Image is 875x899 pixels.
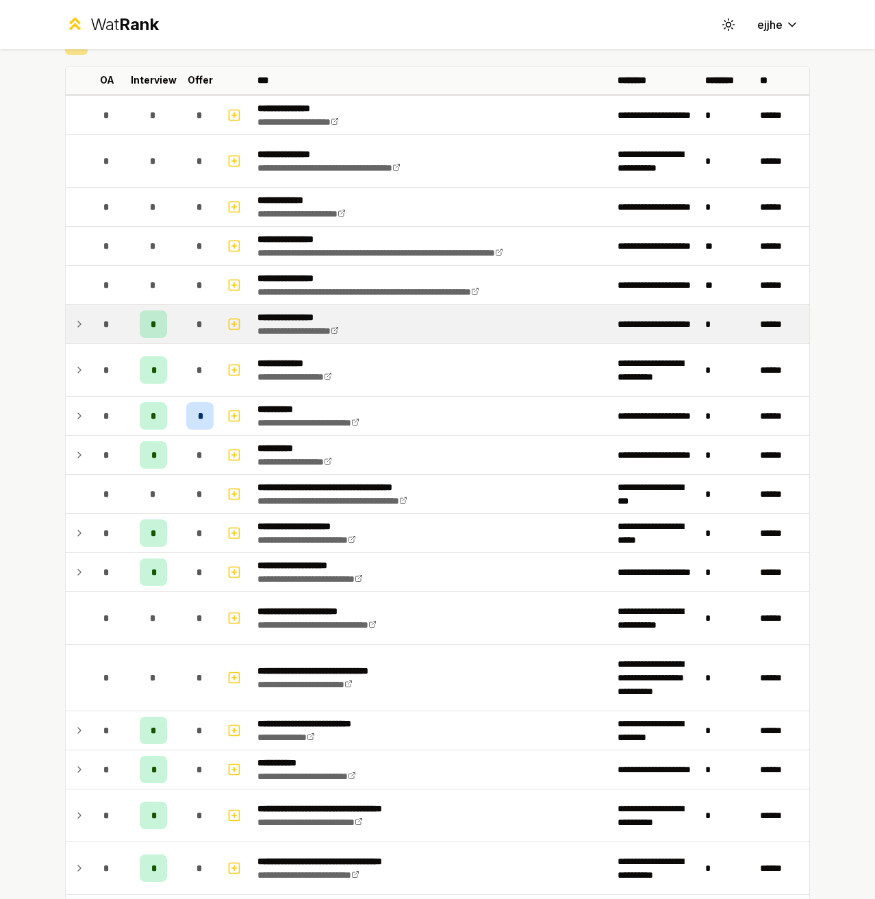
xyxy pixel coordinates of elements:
p: OA [100,73,114,87]
p: Interview [131,73,177,87]
p: Offer [188,73,213,87]
span: ejjhe [757,16,783,33]
div: Wat [90,14,159,36]
a: WatRank [65,14,159,36]
button: ejjhe [746,12,810,37]
span: Rank [119,14,159,34]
